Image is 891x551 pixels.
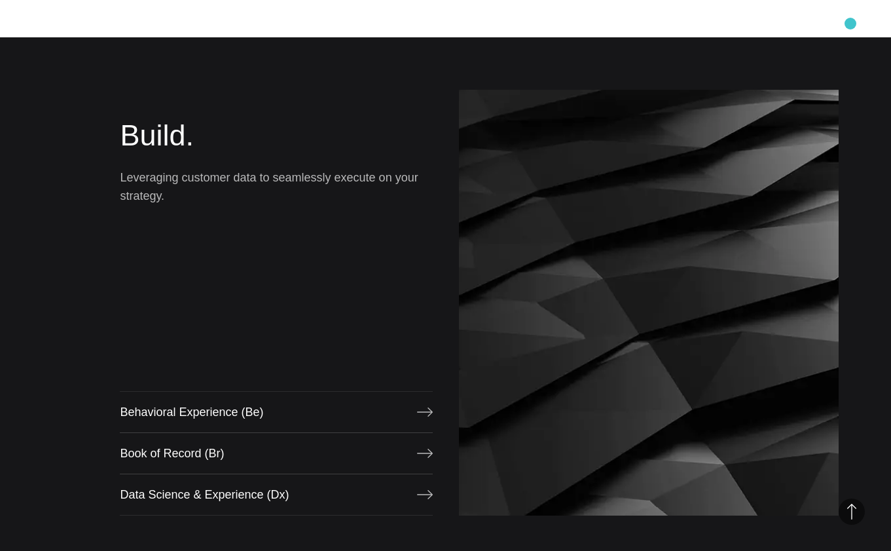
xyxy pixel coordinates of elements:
[839,499,865,525] button: Back to Top
[120,432,432,474] a: Book of Record (Br)
[120,474,432,516] a: Data Science & Experience (Dx)
[120,116,432,155] h2: Build.
[120,391,432,433] a: Behavioral Experience (Be)
[120,168,432,205] p: Leveraging customer data to seamlessly execute on your strategy.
